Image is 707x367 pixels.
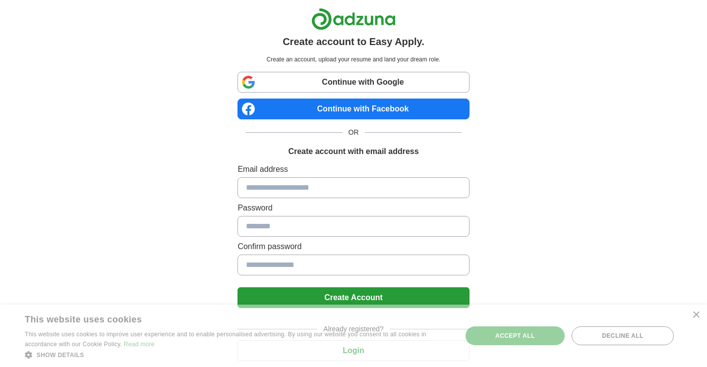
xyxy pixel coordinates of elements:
span: This website uses cookies to improve user experience and to enable personalised advertising. By u... [25,331,426,348]
div: Decline all [572,326,674,345]
span: Show details [37,352,84,359]
div: Close [692,312,700,319]
label: Password [237,202,469,214]
a: Continue with Facebook [237,99,469,119]
button: Create Account [237,287,469,308]
label: Email address [237,163,469,175]
img: Adzuna logo [311,8,396,30]
a: Continue with Google [237,72,469,93]
a: Read more, opens a new window [124,341,155,348]
label: Confirm password [237,241,469,253]
span: OR [343,127,365,138]
h1: Create account with email address [288,146,418,157]
div: Accept all [466,326,565,345]
h1: Create account to Easy Apply. [283,34,424,49]
div: This website uses cookies [25,311,424,325]
div: Show details [25,350,449,360]
p: Create an account, upload your resume and land your dream role. [239,55,467,64]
